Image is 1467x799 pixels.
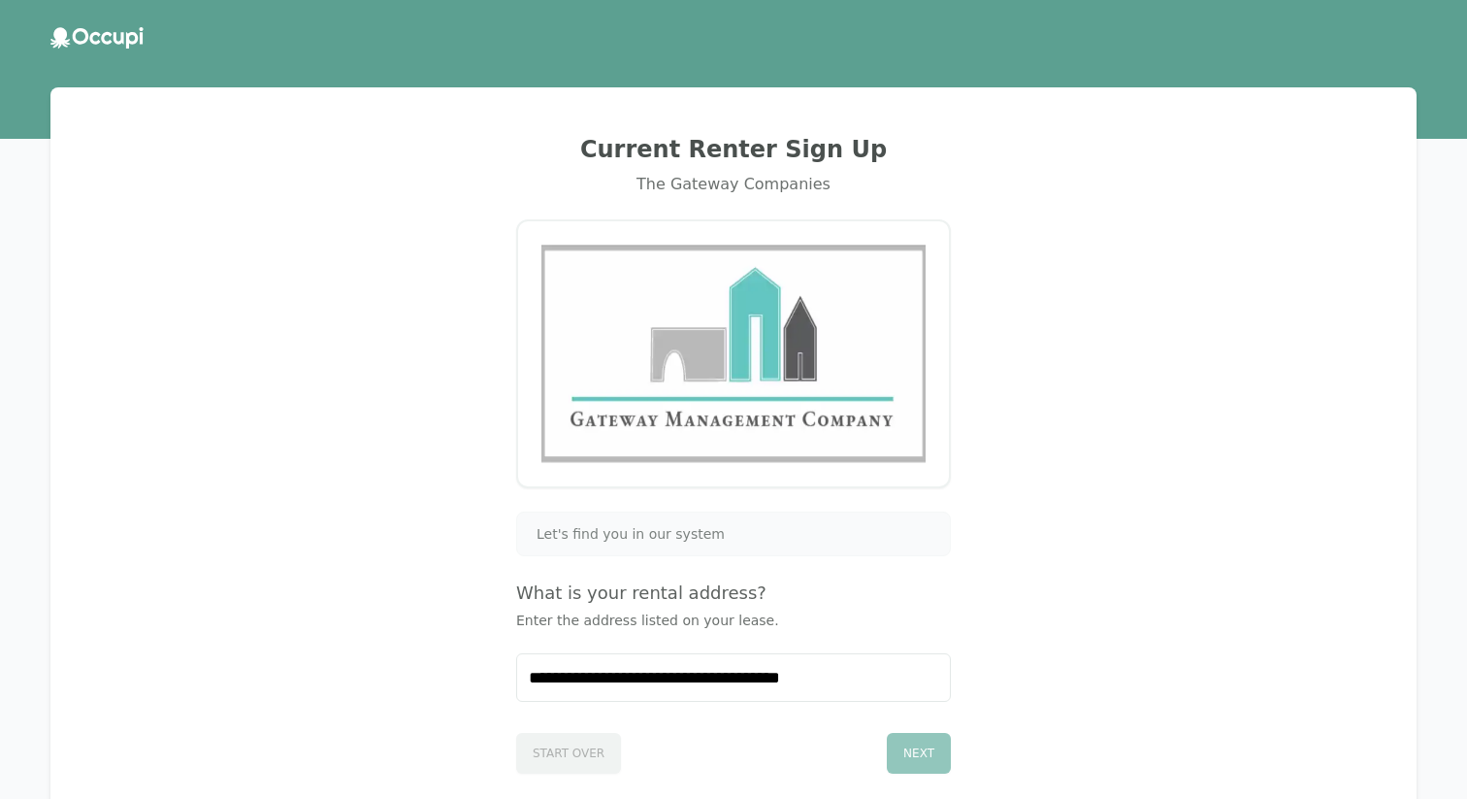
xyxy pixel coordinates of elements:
[516,580,951,607] h4: What is your rental address?
[74,173,1393,196] div: The Gateway Companies
[517,654,950,701] input: Start typing...
[74,134,1393,165] h2: Current Renter Sign Up
[516,611,951,630] p: Enter the address listed on your lease.
[541,245,926,463] img: Gateway Management
[537,524,725,544] span: Let's find you in our system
